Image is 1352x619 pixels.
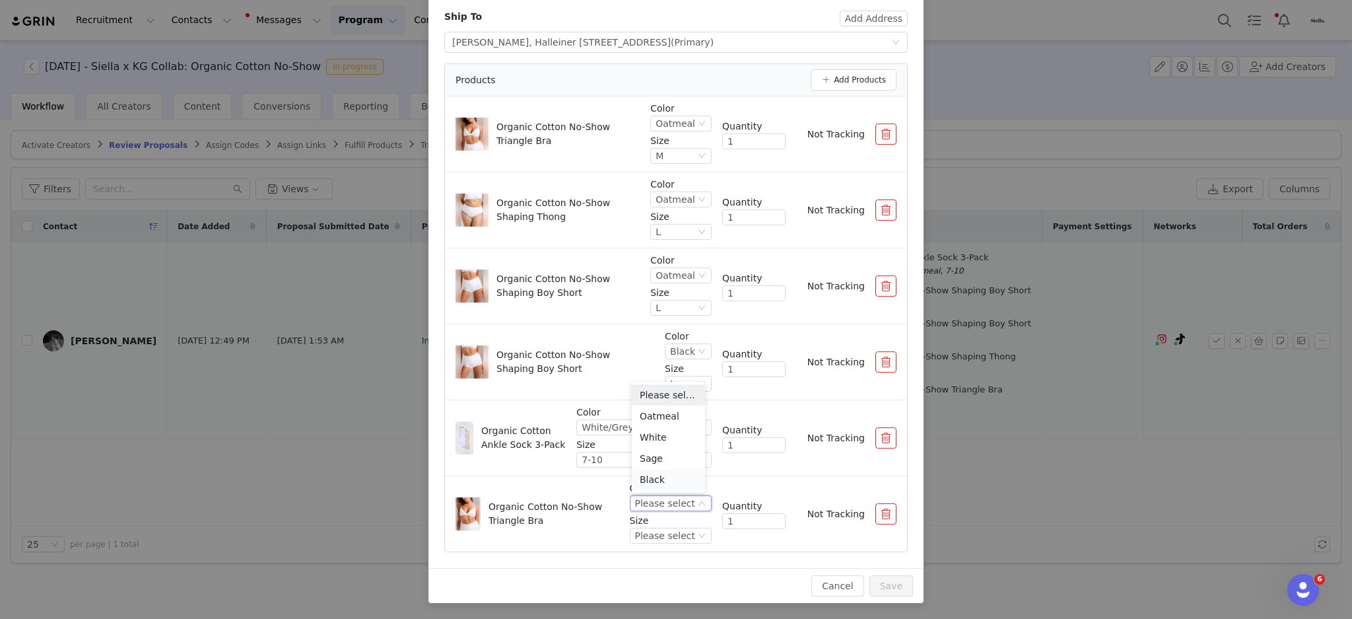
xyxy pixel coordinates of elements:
li: White [632,427,705,448]
img: Image Background Blur [456,493,481,535]
i: icon: down [698,499,706,509]
iframe: Intercom live chat [1287,574,1319,606]
i: icon: down [698,347,706,357]
div: L [656,225,661,239]
p: Size [665,362,712,376]
button: Cancel [811,575,863,597]
i: icon: down [698,380,706,389]
i: icon: down [698,196,706,205]
img: Product Image [461,118,483,151]
img: Product Image [457,497,479,530]
img: Profile image for GRIN Helper [38,7,59,28]
div: Oatmeal [656,268,695,283]
div: Please select [635,496,695,511]
p: Size [576,438,712,452]
i: icon: down [698,228,706,237]
div: L [670,377,675,391]
div: M [656,149,663,163]
span: Products [456,73,495,87]
img: Image Background Blur [456,190,489,231]
p: Organic Cotton No-Show Triangle Bra [496,120,631,148]
span: 6 [1314,574,1325,585]
p: Size [650,286,712,300]
span: Not Tracking [807,281,865,291]
button: go back [9,5,34,30]
img: Image Background Blur [456,114,489,155]
span: Not Tracking [807,509,865,519]
button: Add Address [840,11,908,26]
span: (Primary) [671,37,714,48]
div: Quantity [722,347,786,361]
p: Color [630,482,712,495]
div: Ship To [444,10,482,24]
b: What information should I provide my creator within their Live Site? [21,77,197,117]
b: How does GRIN pull in creator content? [21,305,178,332]
img: Product Image [461,346,483,379]
div: Oatmeal [656,192,695,207]
p: Color [650,178,712,192]
span: Not Tracking [807,205,865,215]
div: 7-10 [582,453,603,467]
img: Product Image [461,194,483,227]
div: [PERSON_NAME], Halleiner [STREET_ADDRESS] [452,32,714,52]
span: Not Tracking [807,357,865,367]
p: Organic Cotton No-Show Shaping Thong [496,196,631,224]
div: Any information you want to provide your creators can be set in custom fields when creating an Ac... [21,124,206,292]
li: Black [632,469,705,490]
li: Please select [632,384,705,406]
p: The team can also help [64,17,164,30]
div: L [656,301,661,315]
i: icon: down [698,532,706,541]
i: icon: down [698,152,706,161]
p: Organic Cotton Ankle Sock 3-Pack [481,424,566,452]
i: icon: down [698,272,706,281]
a: Customer Ticket [73,45,191,73]
div: Once creators connect their appropriate social network profile with their Live Site, GRIN syncs t... [21,338,206,493]
p: Organic Cotton No-Show Shaping Boy Short [496,348,631,376]
img: Product Image [456,425,473,451]
div: Quantity [722,499,786,513]
div: Quantity [722,196,786,209]
span: Not Tracking [807,433,865,443]
button: Add Products [811,69,896,91]
p: Organic Cotton No-Show Shaping Boy Short [496,272,631,300]
li: Oatmeal [632,406,705,427]
p: Size [650,210,712,224]
div: Quantity [722,272,786,285]
img: Product Image [461,270,483,303]
div: Please select [635,528,695,543]
p: Size [650,134,712,148]
span: Not Tracking [807,129,865,139]
div: Black [670,344,695,359]
span: Customer Ticket [101,54,180,64]
p: Size [630,514,712,528]
p: Organic Cotton No-Show Triangle Bra [489,500,619,528]
img: Image Background Blur [456,266,489,307]
div: Quantity [722,423,786,437]
p: Color [650,254,712,268]
img: Image Background Blur [456,342,489,383]
div: Oatmeal [656,116,695,131]
h1: GRIN Helper [64,7,128,17]
p: Color [665,330,712,344]
div: Close [232,5,255,29]
button: Save [869,575,913,597]
i: icon: down [892,38,900,48]
div: White/Grey Mix/Oatmeal [582,420,695,435]
div: Quantity [722,120,786,133]
li: Sage [632,448,705,469]
button: Home [207,5,232,30]
i: icon: down [698,304,706,313]
p: Color [650,102,712,116]
i: icon: down [698,120,706,129]
p: Color [576,406,712,419]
